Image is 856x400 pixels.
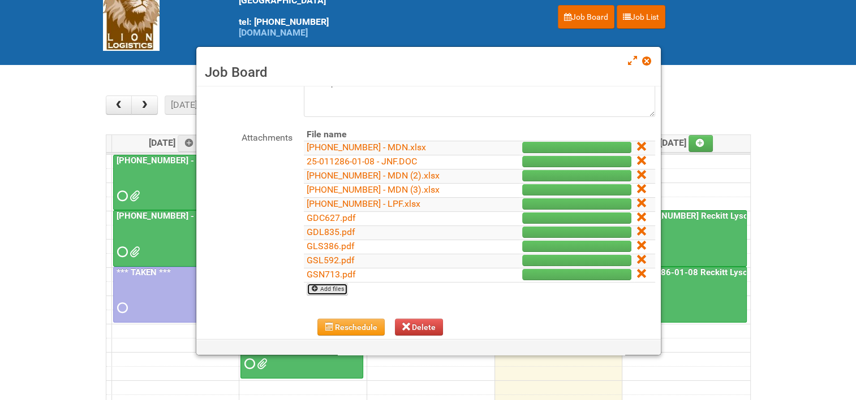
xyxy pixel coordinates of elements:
label: Attachments [202,128,292,145]
a: 25-011286-01-08 Reckitt Lysol Laundry Scented [625,267,817,277]
a: [PHONE_NUMBER] - Naked Reformulation Mailing 1 [113,155,236,211]
h3: Job Board [205,64,652,81]
span: GROUP 1003.jpg GROUP 1003 (2).jpg GROUP 1003 (3).jpg GROUP 1003 (4).jpg GROUP 1003 (5).jpg GROUP ... [130,248,137,256]
span: Requested [117,192,125,200]
a: 25-011286-01-08 Reckitt Lysol Laundry Scented [623,267,747,323]
span: GROUP 1003 (2).jpg GROUP 1003 (2) BACK.jpg GROUP 1003 (3).jpg GROUP 1003 (3) BACK.jpg [257,360,265,368]
span: Lion25-055556-01_LABELS_03Oct25.xlsx MOR - 25-055556-01.xlsm G147.png G258.png G369.png M147.png ... [130,192,137,200]
span: Requested [117,248,125,256]
span: Requested [117,304,125,312]
a: Add an event [689,135,713,152]
a: GLS386.pdf [307,241,355,251]
a: 25-011286-01-08 - JNF.DOC [307,156,417,167]
a: Add an event [178,135,203,152]
button: Reschedule [317,319,385,336]
th: File name [304,128,478,141]
span: [DATE] [660,137,713,148]
button: Delete [395,319,444,336]
a: GDL835.pdf [307,227,355,237]
a: [DOMAIN_NAME] [239,27,308,38]
button: [DATE] [165,95,203,115]
a: [PHONE_NUMBER] - Naked Reformulation Mailing 1 [114,155,316,166]
a: Add files [307,283,348,295]
span: Requested [244,360,252,368]
a: [PHONE_NUMBER] - MDN (2).xlsx [307,170,440,181]
a: [PHONE_NUMBER] - MDN.xlsx [307,142,426,153]
a: [PHONE_NUMBER] Reckitt Lysol Wipes Stage 4 - labeling day [623,210,747,266]
span: [DATE] [149,137,203,148]
a: [PHONE_NUMBER] - LPF.xlsx [307,198,420,209]
a: GSL592.pdf [307,255,355,266]
a: GSN713.pdf [307,269,356,280]
a: Job Board [558,5,614,29]
a: [PHONE_NUMBER] - Naked Reformulation Mailing 1 PHOTOS [114,211,351,221]
a: [PHONE_NUMBER] - MDN (3).xlsx [307,184,440,195]
a: Job List [617,5,665,29]
a: [PHONE_NUMBER] - Naked Reformulation Mailing 1 PHOTOS [113,210,236,266]
a: GDC627.pdf [307,212,356,223]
